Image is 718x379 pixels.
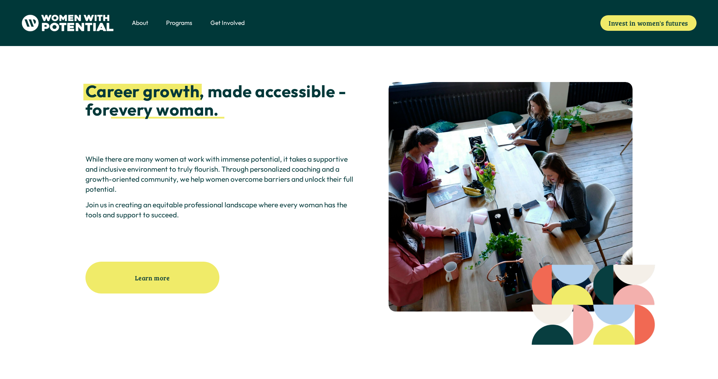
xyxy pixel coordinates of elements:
[85,81,349,120] strong: , made accessible - for
[600,15,697,31] a: Invest in women's futures
[132,18,148,28] a: folder dropdown
[85,262,219,294] a: Learn more
[21,15,114,32] img: Women With Potential
[210,19,245,27] span: Get Involved
[85,200,357,220] p: Join us in creating an equitable professional landscape where every woman has the tools and suppo...
[166,19,192,27] span: Programs
[85,154,357,195] p: While there are many women at work with immense potential, it takes a supportive and inclusive en...
[132,19,148,27] span: About
[210,18,245,28] a: folder dropdown
[85,81,199,101] strong: Career growth
[109,99,219,120] strong: every woman.
[166,18,192,28] a: folder dropdown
